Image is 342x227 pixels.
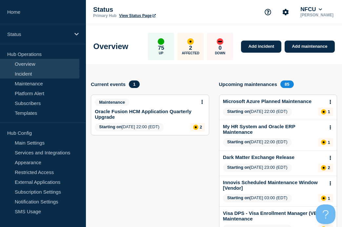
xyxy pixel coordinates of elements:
span: Starting on [227,139,250,144]
a: Add incident [241,41,281,53]
p: 1 [328,109,330,114]
p: Primary Hub [93,13,116,18]
p: 1 [328,196,330,201]
span: Starting on [99,124,122,129]
p: Status [93,6,224,13]
p: 2 [200,125,202,130]
div: affected [321,196,326,201]
a: Add maintenance [285,41,334,53]
span: Starting on [227,109,250,114]
a: View Status Page [119,13,155,18]
div: affected [321,140,326,145]
p: Status [7,31,70,37]
span: 85 [280,80,293,88]
p: 2 [328,165,330,170]
a: Dark Matter Exchange Release [223,154,294,160]
p: 0 [219,45,222,51]
h1: Overview [93,42,129,51]
button: Account settings [279,5,292,19]
p: 1 [328,140,330,145]
div: up [158,38,164,45]
span: [DATE] 22:00 (EDT) [95,123,164,131]
div: affected [321,165,326,170]
span: [DATE] 22:00 (EDT) [223,108,292,116]
span: 1 [129,80,140,88]
div: affected [321,109,326,114]
button: Support [261,5,275,19]
p: Affected [182,51,199,55]
p: [PERSON_NAME] [299,13,335,17]
h4: Upcoming maintenances [219,81,277,87]
a: Oracle Fusion HCM Application Quarterly Upgrade [95,109,196,120]
h4: Current events [91,81,126,87]
button: NFCU [299,6,323,13]
span: [DATE] 23:00 (EDT) [223,164,292,172]
span: Maintenance [95,98,129,106]
p: Up [159,51,163,55]
span: [DATE] 22:00 (EDT) [223,138,292,147]
iframe: Help Scout Beacon - Open [316,204,335,224]
p: Down [215,51,225,55]
span: [DATE] 03:00 (EDT) [223,194,292,202]
a: Innovis Scheduled Maintenance Window [Vendor] [223,180,324,191]
span: Starting on [227,195,250,200]
a: Visa DPS - Visa Enrollment Manager (VEM) Maintenance [223,210,324,221]
div: affected [193,125,198,130]
a: Microsoft Azure Planned Maintenance [223,98,312,104]
p: 2 [189,45,192,51]
p: 75 [158,45,164,51]
div: down [217,38,223,45]
span: Starting on [227,165,250,170]
div: affected [187,38,194,45]
a: My HR System and Oracle ERP Maintenance [223,124,324,135]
